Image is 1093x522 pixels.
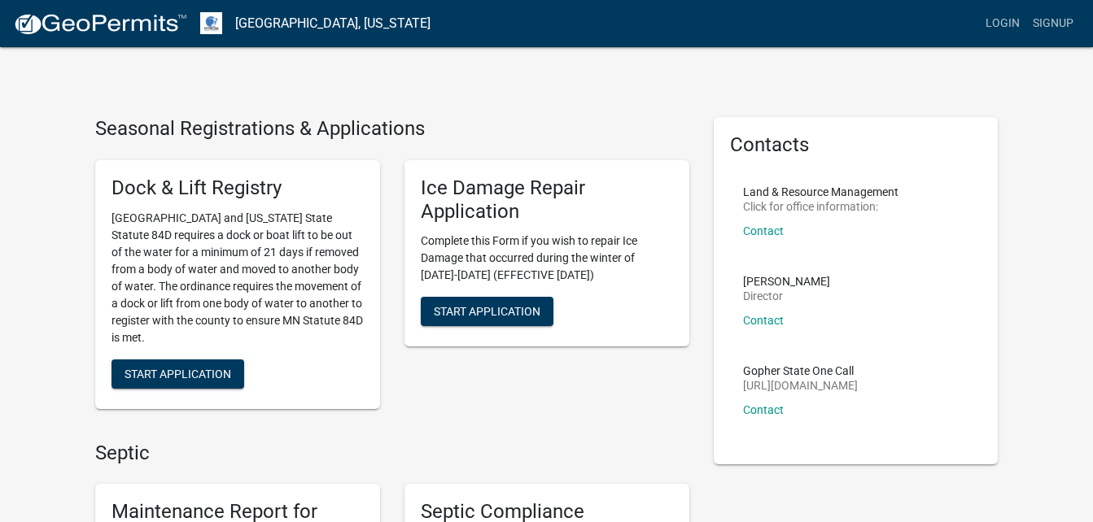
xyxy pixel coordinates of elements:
p: Click for office information: [743,201,898,212]
p: [URL][DOMAIN_NAME] [743,380,858,391]
a: Contact [743,403,784,416]
a: Signup [1026,8,1080,39]
h4: Septic [95,442,689,465]
p: Director [743,290,830,302]
p: Land & Resource Management [743,186,898,198]
p: [PERSON_NAME] [743,276,830,287]
a: Login [979,8,1026,39]
span: Start Application [434,305,540,318]
a: Contact [743,224,784,237]
img: Otter Tail County, Minnesota [200,12,222,34]
h5: Ice Damage Repair Application [421,176,673,224]
span: Start Application [125,367,231,380]
button: Start Application [421,297,553,326]
h5: Dock & Lift Registry [111,176,364,200]
a: Contact [743,314,784,327]
a: [GEOGRAPHIC_DATA], [US_STATE] [235,10,431,37]
button: Start Application [111,359,244,389]
h4: Seasonal Registrations & Applications [95,117,689,141]
p: Complete this Form if you wish to repair Ice Damage that occurred during the winter of [DATE]-[DA... [421,233,673,284]
h5: Contacts [730,133,982,157]
p: [GEOGRAPHIC_DATA] and [US_STATE] State Statute 84D requires a dock or boat lift to be out of the ... [111,210,364,346]
p: Gopher State One Call [743,365,858,376]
